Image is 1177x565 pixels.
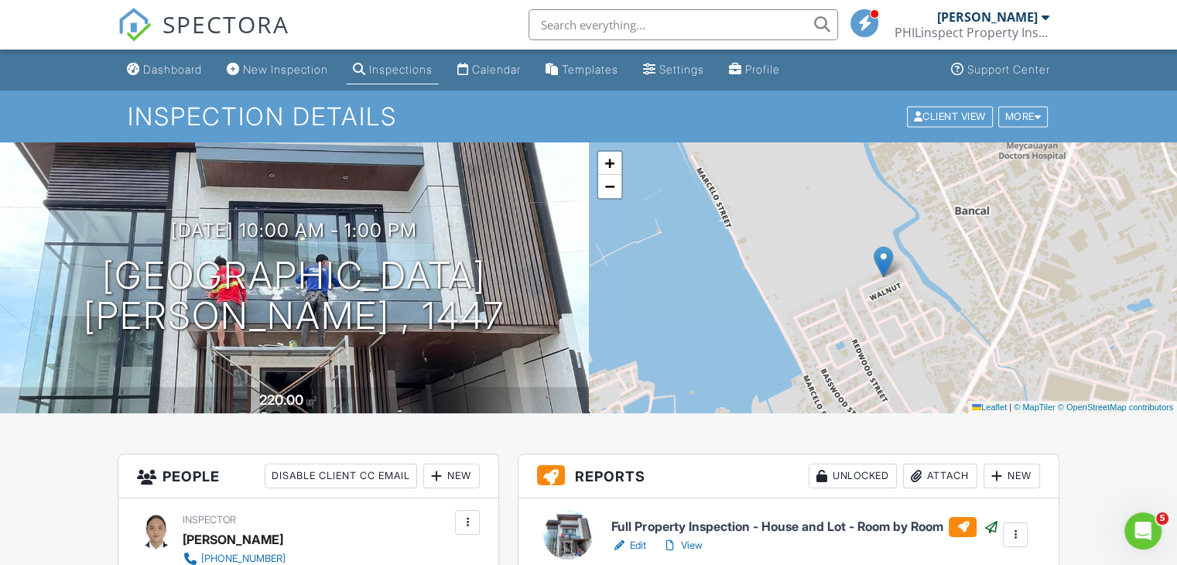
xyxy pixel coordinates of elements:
[539,56,624,84] a: Templates
[128,103,1049,130] h1: Inspection Details
[562,63,618,76] div: Templates
[1156,512,1168,525] span: 5
[611,538,646,553] a: Edit
[984,464,1040,488] div: New
[369,63,433,76] div: Inspections
[118,454,498,498] h3: People
[895,25,1049,40] div: PHILinspect Property Inspection Services
[809,464,897,488] div: Unlocked
[998,106,1049,127] div: More
[1058,402,1173,412] a: © OpenStreetMap contributors
[451,56,527,84] a: Calendar
[183,528,283,551] div: [PERSON_NAME]
[201,553,286,565] div: [PHONE_NUMBER]
[967,63,1050,76] div: Support Center
[604,153,614,173] span: +
[472,63,521,76] div: Calendar
[907,106,993,127] div: Client View
[1124,512,1162,550] iframe: Intercom live chat
[972,402,1007,412] a: Leaflet
[598,152,621,175] a: Zoom in
[243,63,328,76] div: New Inspection
[598,175,621,198] a: Zoom out
[221,56,334,84] a: New Inspection
[143,63,202,76] div: Dashboard
[874,246,893,278] img: Marker
[637,56,710,84] a: Settings
[518,454,1059,498] h3: Reports
[121,56,208,84] a: Dashboard
[945,56,1056,84] a: Support Center
[937,9,1038,25] div: [PERSON_NAME]
[1009,402,1011,412] span: |
[905,110,997,122] a: Client View
[183,514,236,526] span: Inspector
[611,517,998,537] a: Full Property Inspection - House and Lot - Room by Room
[745,63,780,76] div: Profile
[347,56,439,84] a: Inspections
[163,8,289,40] span: SPECTORA
[423,464,480,488] div: New
[118,21,289,53] a: SPECTORA
[604,176,614,196] span: −
[659,63,704,76] div: Settings
[306,395,317,407] span: m²
[529,9,838,40] input: Search everything...
[903,464,977,488] div: Attach
[84,255,505,337] h1: [GEOGRAPHIC_DATA] [PERSON_NAME] , 1447
[1014,402,1056,412] a: © MapTiler
[118,8,152,42] img: The Best Home Inspection Software - Spectora
[265,464,417,488] div: Disable Client CC Email
[662,538,702,553] a: View
[259,392,303,408] div: 220.00
[723,56,786,84] a: Profile
[171,220,417,241] h3: [DATE] 10:00 am - 1:00 pm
